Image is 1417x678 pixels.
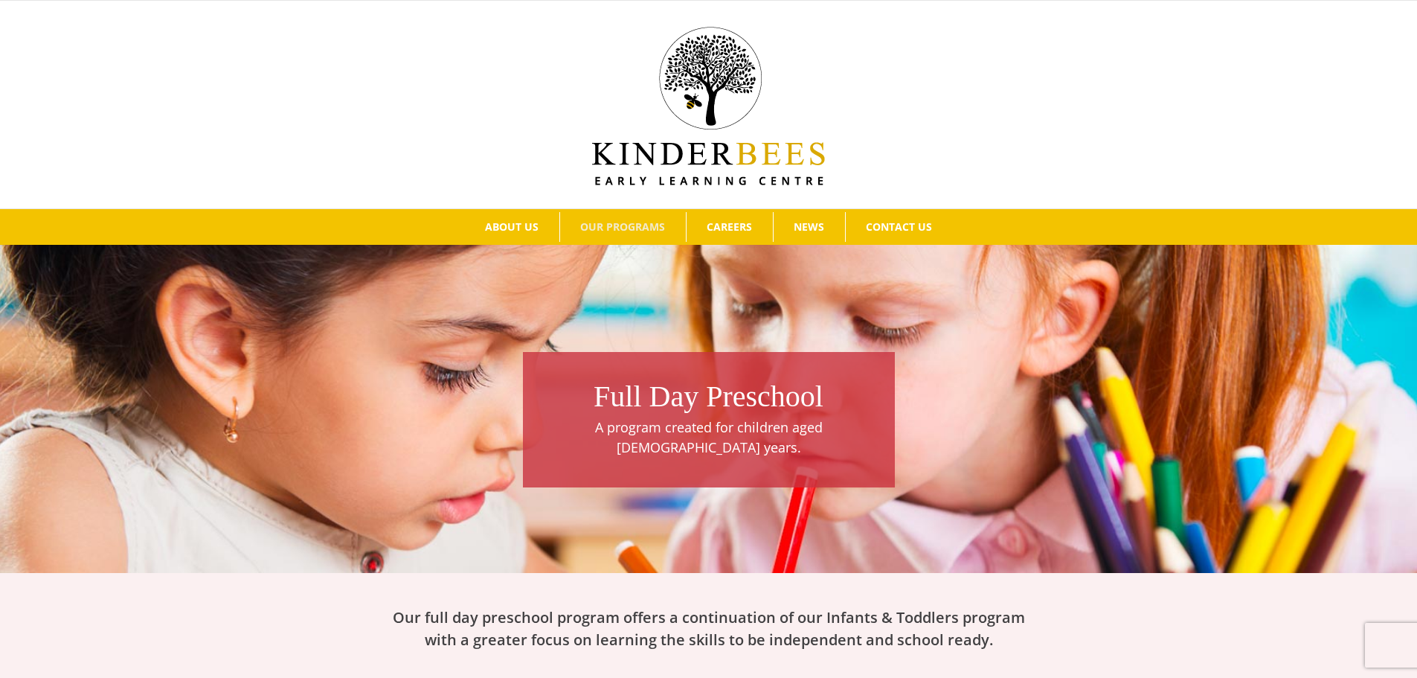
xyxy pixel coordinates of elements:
nav: Main Menu [22,209,1395,245]
h1: Full Day Preschool [530,376,887,418]
span: CAREERS [707,222,752,232]
a: CAREERS [687,212,773,242]
img: Kinder Bees Logo [592,27,825,185]
h2: Our full day preschool program offers a continuation of our Infants & Toddlers program with a gre... [382,607,1036,651]
span: CONTACT US [866,222,932,232]
a: OUR PROGRAMS [560,212,686,242]
a: ABOUT US [465,212,559,242]
span: NEWS [794,222,824,232]
span: ABOUT US [485,222,539,232]
a: CONTACT US [846,212,953,242]
p: A program created for children aged [DEMOGRAPHIC_DATA] years. [530,418,887,458]
a: NEWS [774,212,845,242]
span: OUR PROGRAMS [580,222,665,232]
